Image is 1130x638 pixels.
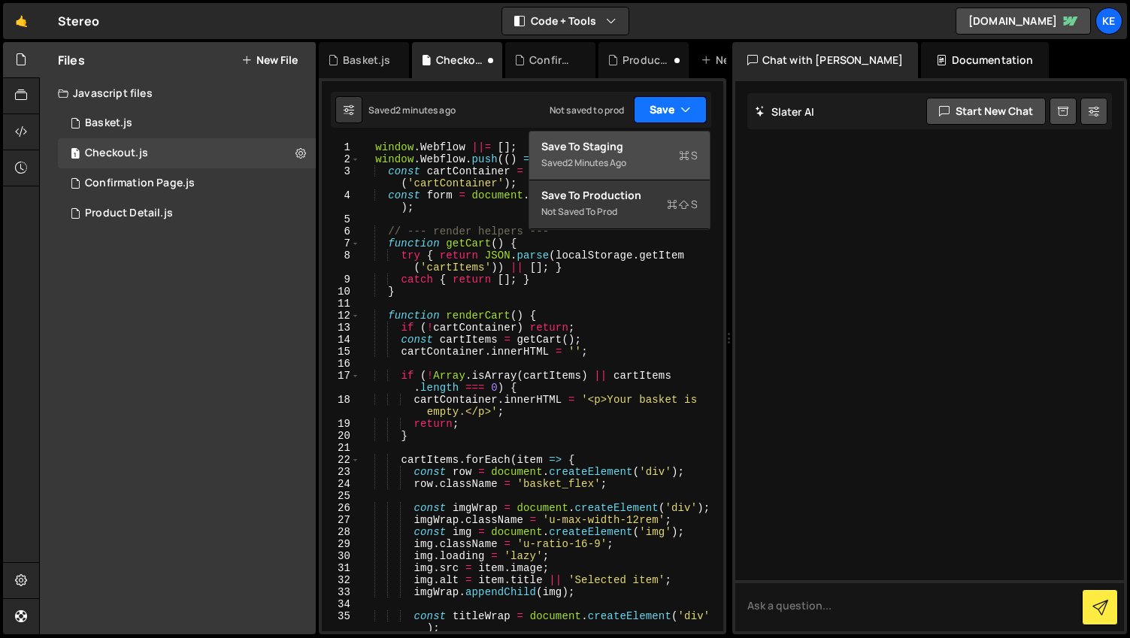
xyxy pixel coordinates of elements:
div: 17 [322,370,360,394]
span: 1 [71,149,80,161]
div: Saved [541,154,698,172]
div: Chat with [PERSON_NAME] [732,42,919,78]
div: 1 [322,141,360,153]
div: Confirmation Page.js [85,177,195,190]
div: 23 [322,466,360,478]
div: 9 [322,274,360,286]
div: Saved [368,104,456,116]
div: Not saved to prod [550,104,625,116]
div: 25 [322,490,360,502]
div: 34 [322,598,360,610]
h2: Slater AI [755,104,815,119]
div: 19 [322,418,360,430]
div: Product Detail.js [623,53,671,68]
button: Save [634,96,707,123]
div: 8215/44666.js [58,108,316,138]
div: 8 [322,249,360,274]
div: New File [701,53,764,68]
div: 24 [322,478,360,490]
div: 3 [322,165,360,189]
a: 🤙 [3,3,40,39]
div: Checkout.js [85,147,148,160]
div: 26 [322,502,360,514]
div: 11 [322,298,360,310]
span: S [667,197,698,212]
div: 7 [322,237,360,249]
button: Save to ProductionS Not saved to prod [529,180,710,229]
div: Basket.js [85,116,132,130]
div: 16 [322,358,360,370]
a: [DOMAIN_NAME] [956,8,1091,35]
div: 30 [322,550,360,562]
div: 13 [322,322,360,334]
div: 2 [322,153,360,165]
div: 5 [322,213,360,225]
div: 31 [322,562,360,574]
div: Save to Staging [541,139,698,154]
div: 4 [322,189,360,213]
button: Code + Tools [502,8,629,35]
div: 20 [322,430,360,442]
div: 14 [322,334,360,346]
div: Documentation [921,42,1048,78]
button: Start new chat [926,98,1046,125]
div: Stereo [58,12,99,30]
div: 10 [322,286,360,298]
div: 8215/44731.js [58,138,316,168]
div: 8215/45082.js [58,168,316,198]
div: 8215/44673.js [58,198,316,228]
div: 22 [322,454,360,466]
button: Save to StagingS Saved2 minutes ago [529,132,710,180]
div: 15 [322,346,360,358]
div: 21 [322,442,360,454]
div: Javascript files [40,78,316,108]
div: 35 [322,610,360,634]
a: Ke [1095,8,1122,35]
span: S [679,148,698,163]
div: Confirmation Page.js [529,53,577,68]
div: Basket.js [343,53,390,68]
div: Product Detail.js [85,207,173,220]
div: Checkout.js [436,53,484,68]
div: 33 [322,586,360,598]
div: 29 [322,538,360,550]
h2: Files [58,52,85,68]
div: 28 [322,526,360,538]
div: 18 [322,394,360,418]
div: 32 [322,574,360,586]
div: 27 [322,514,360,526]
div: Save to Production [541,188,698,203]
div: 6 [322,225,360,237]
div: 2 minutes ago [568,156,626,169]
div: 2 minutes ago [395,104,456,116]
div: 12 [322,310,360,322]
div: Not saved to prod [541,203,698,221]
button: New File [241,54,298,66]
